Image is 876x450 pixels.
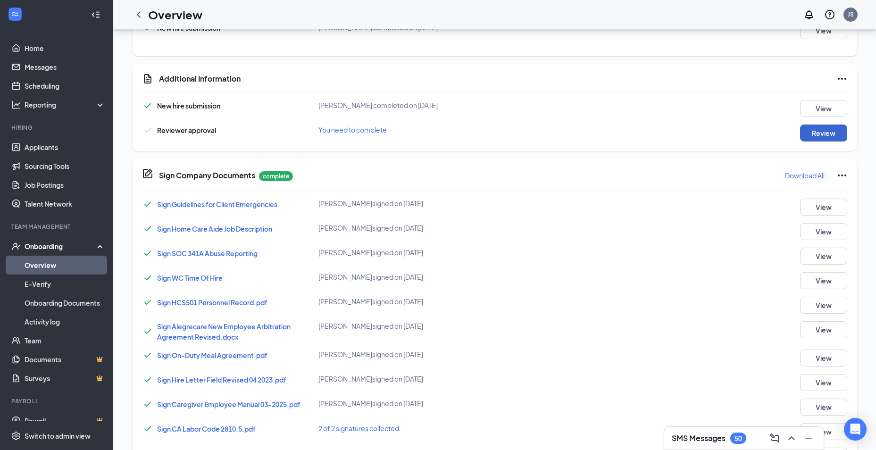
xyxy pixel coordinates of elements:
div: [PERSON_NAME] signed on [DATE] [318,297,554,306]
div: JS [848,10,854,18]
a: SurveysCrown [25,369,105,388]
svg: ChevronUp [786,433,797,444]
button: View [800,100,847,117]
svg: Checkmark [142,223,153,234]
div: Reporting [25,100,106,109]
svg: WorkstreamLogo [10,9,20,19]
a: Messages [25,58,105,76]
a: Talent Network [25,194,105,213]
button: ChevronUp [784,431,799,446]
svg: Checkmark [142,199,153,210]
h1: Overview [148,7,202,23]
a: Team [25,331,105,350]
svg: ChevronLeft [133,9,144,20]
svg: Checkmark [142,100,153,111]
a: Sign Home Care Aide Job Description [157,225,272,233]
svg: Checkmark [142,399,153,410]
svg: Checkmark [142,374,153,385]
button: Minimize [801,431,816,446]
div: [PERSON_NAME] signed on [DATE] [318,223,554,233]
span: 2 of 2 signatures collected [318,424,399,433]
span: You need to complete [318,125,387,134]
button: Review [800,125,847,142]
svg: Checkmark [142,350,153,361]
a: Sign WC Time Of Hire [157,274,223,282]
div: Open Intercom Messenger [844,418,867,441]
a: Scheduling [25,76,105,95]
h5: Additional Information [159,74,241,84]
h3: SMS Messages [672,433,726,443]
a: Overview [25,256,105,275]
span: Reviewer approval [157,126,216,134]
svg: Ellipses [836,73,848,84]
a: PayrollCrown [25,411,105,430]
a: Sign CA Labor Code 2810.5.pdf [157,425,256,433]
div: Switch to admin view [25,431,91,441]
a: Sign On-Duty Meal Agreement.pdf [157,351,267,359]
span: New hire submission [157,101,220,110]
a: Activity log [25,312,105,331]
svg: Notifications [803,9,815,20]
a: Sourcing Tools [25,157,105,175]
a: Sign HCS501 Personnel Record.pdf [157,298,267,307]
div: [PERSON_NAME] signed on [DATE] [318,350,554,359]
div: Hiring [11,124,103,132]
svg: Checkmark [142,423,153,434]
svg: UserCheck [11,242,21,251]
a: Onboarding Documents [25,293,105,312]
a: Sign Guidelines for Client Emergencies [157,200,277,208]
svg: Checkmark [142,248,153,259]
button: View [800,223,847,240]
div: [PERSON_NAME] signed on [DATE] [318,272,554,282]
button: View [800,199,847,216]
button: View [800,248,847,265]
a: E-Verify [25,275,105,293]
button: View [800,374,847,391]
div: Payroll [11,397,103,405]
svg: Minimize [803,433,814,444]
button: View [800,321,847,338]
div: [PERSON_NAME] signed on [DATE] [318,374,554,383]
div: Onboarding [25,242,97,251]
h5: Sign Company Documents [159,170,255,181]
svg: Checkmark [142,125,153,136]
a: Sign SOC 341A Abuse Reporting [157,249,258,258]
a: Sign Hire Letter Field Revised 04 2023.pdf [157,375,286,384]
p: complete [259,171,293,181]
p: Download All [785,171,825,180]
a: Sign Alegrecare New Employee Arbitration Agreement Revised.docx [157,322,291,341]
svg: ComposeMessage [769,433,780,444]
svg: Checkmark [142,272,153,283]
button: ComposeMessage [767,431,782,446]
svg: Analysis [11,100,21,109]
svg: Checkmark [142,326,153,337]
a: Sign Caregiver Employee Manual 03-2025.pdf [157,400,300,408]
svg: Settings [11,431,21,441]
div: [PERSON_NAME] signed on [DATE] [318,199,554,208]
div: [PERSON_NAME] signed on [DATE] [318,321,554,331]
div: [PERSON_NAME] signed on [DATE] [318,248,554,257]
a: DocumentsCrown [25,350,105,369]
svg: CompanyDocumentIcon [142,168,153,179]
div: 50 [734,434,742,442]
svg: QuestionInfo [824,9,835,20]
div: Team Management [11,223,103,231]
svg: CustomFormIcon [142,73,153,84]
button: View [800,297,847,314]
a: Job Postings [25,175,105,194]
button: View [800,272,847,289]
button: Download All [784,168,825,183]
a: Home [25,39,105,58]
button: View [800,22,847,39]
